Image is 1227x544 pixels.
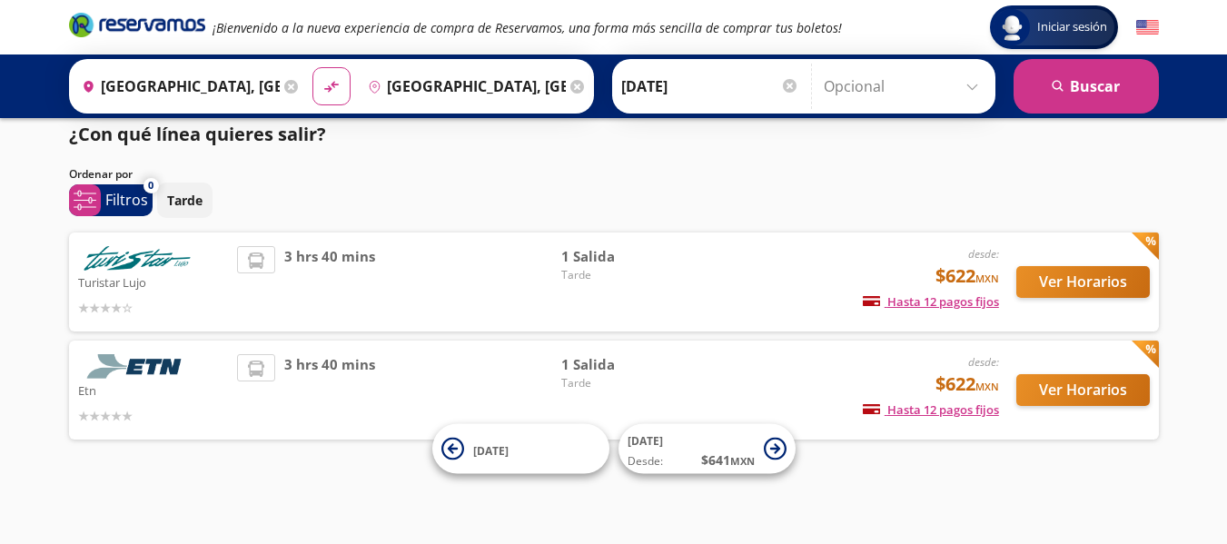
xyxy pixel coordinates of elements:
button: English [1136,16,1159,39]
input: Elegir Fecha [621,64,799,109]
i: Brand Logo [69,11,205,38]
p: ¿Con qué línea quieres salir? [69,121,326,148]
span: Tarde [561,267,688,283]
a: Brand Logo [69,11,205,44]
p: Tarde [167,191,203,210]
input: Buscar Destino [361,64,566,109]
span: Iniciar sesión [1030,18,1114,36]
em: ¡Bienvenido a la nueva experiencia de compra de Reservamos, una forma más sencilla de comprar tus... [213,19,842,36]
button: Ver Horarios [1016,266,1150,298]
input: Opcional [824,64,986,109]
button: [DATE]Desde:$641MXN [618,424,796,474]
img: Turistar Lujo [78,246,196,271]
span: 3 hrs 40 mins [284,354,375,426]
button: [DATE] [432,424,609,474]
small: MXN [975,380,999,393]
small: MXN [730,454,755,468]
span: [DATE] [473,442,509,458]
button: Buscar [1014,59,1159,114]
input: Buscar Origen [74,64,280,109]
span: [DATE] [628,433,663,449]
p: Etn [78,379,229,401]
span: 0 [148,178,153,193]
span: 3 hrs 40 mins [284,246,375,318]
img: Etn [78,354,196,379]
span: Tarde [561,375,688,391]
p: Filtros [105,189,148,211]
button: Tarde [157,183,213,218]
p: Turistar Lujo [78,271,229,292]
span: $622 [935,371,999,398]
span: 1 Salida [561,354,688,375]
span: Desde: [628,453,663,470]
span: Hasta 12 pagos fijos [863,401,999,418]
button: 0Filtros [69,184,153,216]
span: $622 [935,262,999,290]
span: $ 641 [701,450,755,470]
em: desde: [968,354,999,370]
p: Ordenar por [69,166,133,183]
small: MXN [975,272,999,285]
button: Ver Horarios [1016,374,1150,406]
span: Hasta 12 pagos fijos [863,293,999,310]
span: 1 Salida [561,246,688,267]
em: desde: [968,246,999,262]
